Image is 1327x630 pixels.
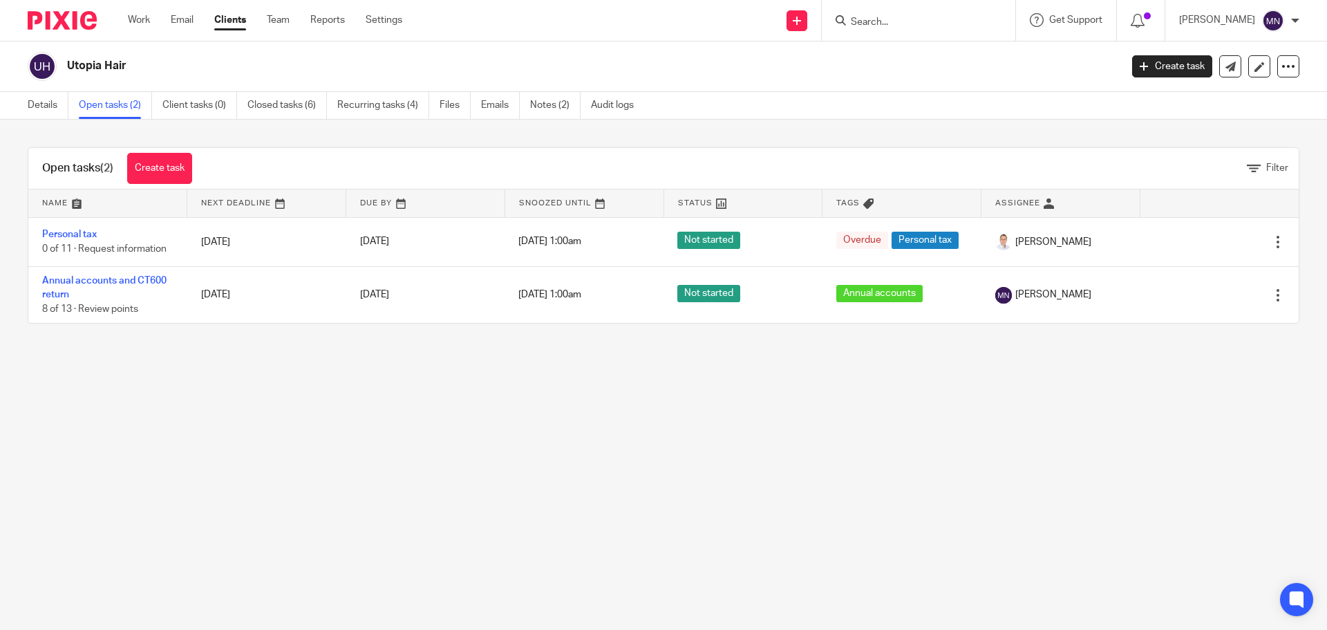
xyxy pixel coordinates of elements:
span: Personal tax [892,232,959,249]
img: svg%3E [28,52,57,81]
span: 0 of 11 · Request information [42,244,167,254]
span: [DATE] 1:00am [518,237,581,247]
a: Create task [127,153,192,184]
span: [DATE] [360,237,389,247]
a: Personal tax [42,230,97,239]
span: Annual accounts [836,285,923,302]
a: Details [28,92,68,119]
a: Emails [481,92,520,119]
span: 8 of 13 · Review points [42,304,138,314]
span: Filter [1266,163,1288,173]
span: Status [678,199,713,207]
a: Clients [214,13,246,27]
a: Create task [1132,55,1212,77]
a: Notes (2) [530,92,581,119]
a: Audit logs [591,92,644,119]
a: Files [440,92,471,119]
span: [DATE] 1:00am [518,290,581,300]
span: Tags [836,199,860,207]
p: [PERSON_NAME] [1179,13,1255,27]
span: Snoozed Until [519,199,592,207]
a: Work [128,13,150,27]
a: Email [171,13,194,27]
h2: Utopia Hair [67,59,903,73]
a: Open tasks (2) [79,92,152,119]
span: Get Support [1049,15,1102,25]
img: Pixie [28,11,97,30]
a: Recurring tasks (4) [337,92,429,119]
h1: Open tasks [42,161,113,176]
img: accounting-firm-kent-will-wood-e1602855177279.jpg [995,234,1012,250]
span: (2) [100,163,113,174]
td: [DATE] [187,266,346,323]
a: Reports [310,13,345,27]
a: Settings [366,13,402,27]
a: Annual accounts and CT600 return [42,276,167,299]
span: [PERSON_NAME] [1015,235,1091,249]
a: Closed tasks (6) [247,92,327,119]
span: Not started [677,232,740,249]
img: svg%3E [1262,10,1284,32]
span: [PERSON_NAME] [1015,288,1091,302]
td: [DATE] [187,217,346,266]
a: Team [267,13,290,27]
span: Not started [677,285,740,302]
a: Client tasks (0) [162,92,237,119]
span: [DATE] [360,290,389,299]
span: Overdue [836,232,888,249]
input: Search [849,17,974,29]
img: svg%3E [995,287,1012,304]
